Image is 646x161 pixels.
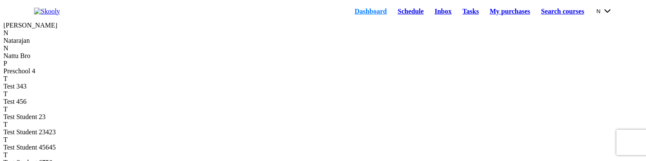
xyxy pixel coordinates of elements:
div: Test Student 23423 [3,128,643,136]
a: My purchases [484,6,536,17]
div: Nattu Bro [3,52,643,60]
div: N [3,29,643,37]
a: Tasks [457,6,484,17]
div: Test Student 45645 [3,144,643,151]
img: Skooly [34,8,60,15]
div: T [3,105,643,113]
div: Test 456 [3,98,643,105]
div: N [3,44,643,52]
div: T [3,136,643,144]
div: Test Student 23 [3,113,643,121]
div: T [3,75,643,83]
div: Natarajan [3,37,643,44]
button: Nchevron down outline [596,6,612,16]
div: T [3,121,643,128]
a: Search courses [536,6,590,17]
div: Preschool 4 [3,67,643,75]
a: Schedule [392,6,429,17]
div: P [3,60,643,67]
div: [PERSON_NAME] [3,22,643,29]
div: T [3,151,643,159]
a: Dashboard [349,6,392,17]
div: T [3,90,643,98]
div: Test 343 [3,83,643,90]
a: Inbox [429,6,457,17]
